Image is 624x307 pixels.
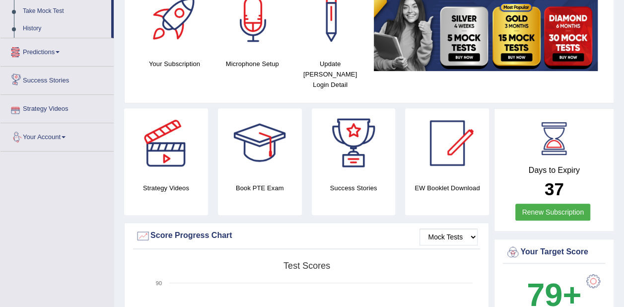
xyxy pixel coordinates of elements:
a: History [18,20,111,38]
tspan: Test scores [283,261,330,271]
a: Predictions [0,38,114,63]
h4: Book PTE Exam [218,183,302,193]
h4: Update [PERSON_NAME] Login Detail [296,59,364,90]
h4: Microphone Setup [218,59,286,69]
a: Your Account [0,123,114,148]
a: Success Stories [0,67,114,91]
a: Strategy Videos [0,95,114,120]
text: 90 [156,280,162,286]
h4: EW Booklet Download [405,183,489,193]
div: Score Progress Chart [136,229,478,243]
a: Take Mock Test [18,2,111,20]
h4: Days to Expiry [505,166,603,175]
div: Your Target Score [505,245,603,260]
b: 37 [545,179,564,199]
a: Renew Subscription [515,204,590,221]
h4: Success Stories [312,183,396,193]
h4: Your Subscription [140,59,208,69]
h4: Strategy Videos [124,183,208,193]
